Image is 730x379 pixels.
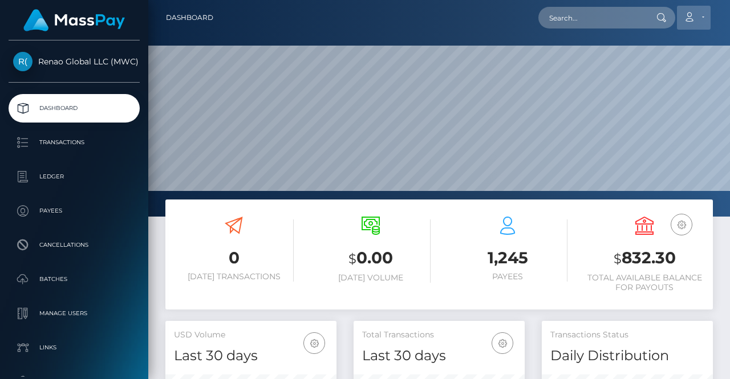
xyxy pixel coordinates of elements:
[174,346,328,366] h4: Last 30 days
[9,56,140,67] span: Renao Global LLC (MWC)
[362,346,516,366] h4: Last 30 days
[362,329,516,341] h5: Total Transactions
[13,168,135,185] p: Ledger
[13,100,135,117] p: Dashboard
[9,231,140,259] a: Cancellations
[538,7,646,28] input: Search...
[9,333,140,362] a: Links
[13,237,135,254] p: Cancellations
[174,329,328,341] h5: USD Volume
[348,251,356,267] small: $
[13,271,135,288] p: Batches
[13,339,135,356] p: Links
[311,273,431,283] h6: [DATE] Volume
[174,247,294,269] h3: 0
[9,162,140,191] a: Ledger
[9,299,140,328] a: Manage Users
[585,273,704,292] h6: Total Available Balance for Payouts
[166,6,213,30] a: Dashboard
[23,9,125,31] img: MassPay Logo
[174,272,294,282] h6: [DATE] Transactions
[13,52,33,71] img: Renao Global LLC (MWC)
[9,128,140,157] a: Transactions
[448,272,567,282] h6: Payees
[13,134,135,151] p: Transactions
[9,94,140,123] a: Dashboard
[448,247,567,269] h3: 1,245
[550,329,704,341] h5: Transactions Status
[614,251,622,267] small: $
[9,265,140,294] a: Batches
[550,346,704,366] h4: Daily Distribution
[13,305,135,322] p: Manage Users
[13,202,135,219] p: Payees
[585,247,704,270] h3: 832.30
[9,197,140,225] a: Payees
[311,247,431,270] h3: 0.00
